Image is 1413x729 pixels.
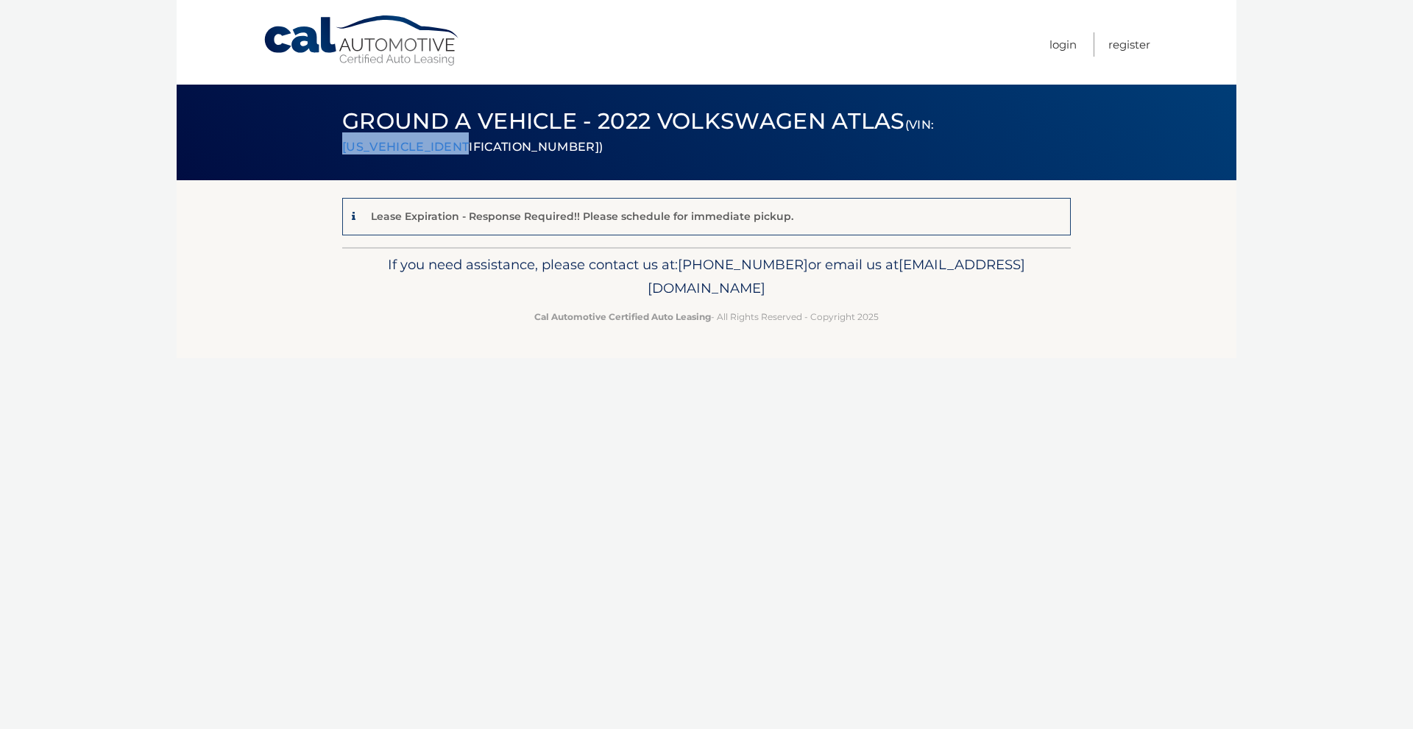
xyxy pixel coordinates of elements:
a: Register [1108,32,1150,57]
a: Cal Automotive [263,15,461,67]
p: - All Rights Reserved - Copyright 2025 [352,309,1061,324]
span: [PHONE_NUMBER] [678,256,808,273]
a: Login [1049,32,1077,57]
p: Lease Expiration - Response Required!! Please schedule for immediate pickup. [371,210,793,223]
strong: Cal Automotive Certified Auto Leasing [534,311,711,322]
span: [EMAIL_ADDRESS][DOMAIN_NAME] [648,256,1025,296]
span: Ground a Vehicle - 2022 Volkswagen Atlas [342,107,934,157]
p: If you need assistance, please contact us at: or email us at [352,253,1061,300]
